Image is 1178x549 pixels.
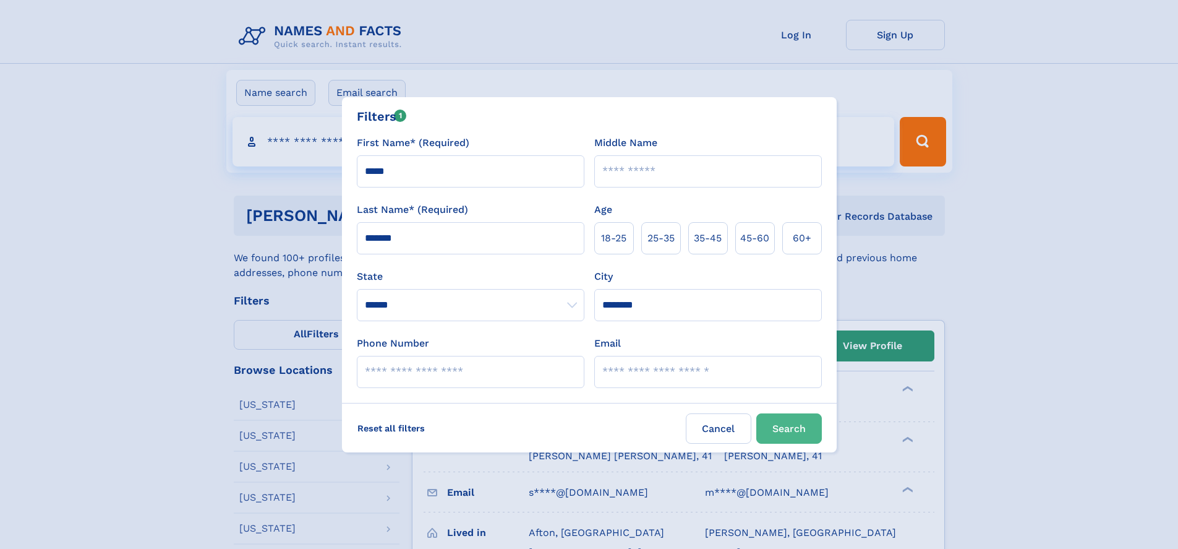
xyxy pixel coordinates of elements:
[686,413,751,444] label: Cancel
[357,136,469,150] label: First Name* (Required)
[740,231,769,246] span: 45‑60
[357,336,429,351] label: Phone Number
[694,231,722,246] span: 35‑45
[357,269,584,284] label: State
[647,231,675,246] span: 25‑35
[594,136,657,150] label: Middle Name
[594,336,621,351] label: Email
[756,413,822,444] button: Search
[601,231,626,246] span: 18‑25
[793,231,811,246] span: 60+
[357,202,468,217] label: Last Name* (Required)
[349,413,433,443] label: Reset all filters
[594,202,612,217] label: Age
[594,269,613,284] label: City
[357,107,407,126] div: Filters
